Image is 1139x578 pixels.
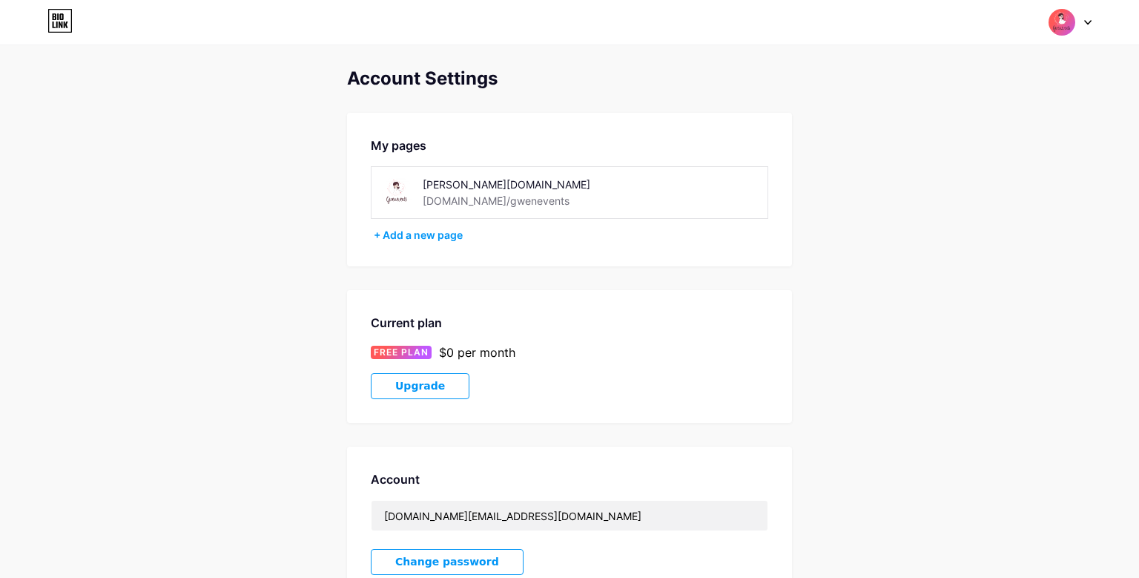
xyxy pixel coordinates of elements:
[423,193,569,208] div: [DOMAIN_NAME]/gwenevents
[374,228,768,243] div: + Add a new page
[395,556,499,568] span: Change password
[371,470,768,488] div: Account
[371,549,524,575] button: Change password
[371,137,768,154] div: My pages
[371,373,469,399] button: Upgrade
[423,177,633,192] div: [PERSON_NAME][DOMAIN_NAME]
[372,501,767,531] input: Email
[439,344,515,361] div: $0 per month
[380,176,414,209] img: gwenevents
[395,380,445,393] span: Upgrade
[1048,8,1076,36] img: gwenevents
[371,314,768,332] div: Current plan
[347,68,792,89] div: Account Settings
[374,346,429,359] span: FREE PLAN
